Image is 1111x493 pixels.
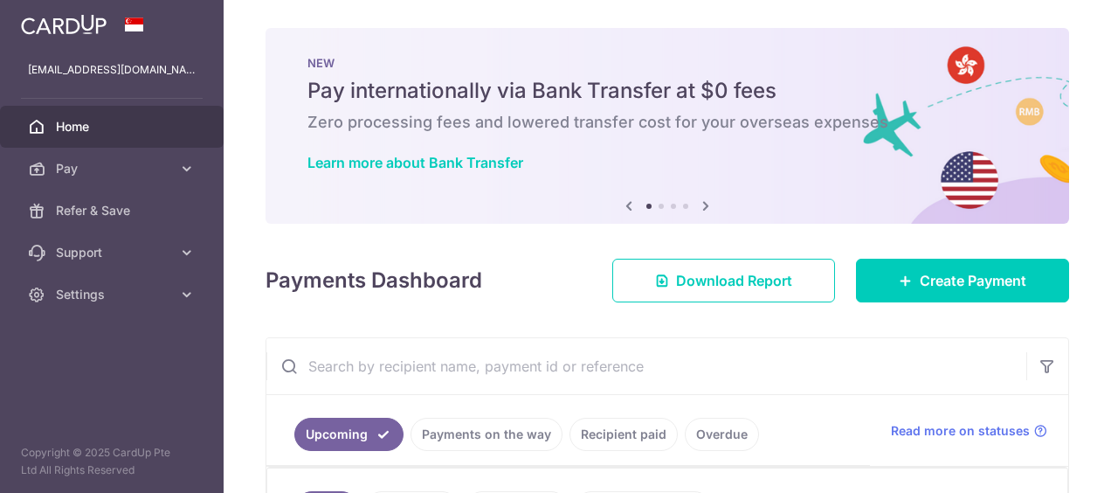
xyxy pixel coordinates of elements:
[307,77,1027,105] h5: Pay internationally via Bank Transfer at $0 fees
[56,244,171,261] span: Support
[307,154,523,171] a: Learn more about Bank Transfer
[307,112,1027,133] h6: Zero processing fees and lowered transfer cost for your overseas expenses
[28,61,196,79] p: [EMAIL_ADDRESS][DOMAIN_NAME]
[266,28,1069,224] img: Bank transfer banner
[891,422,1047,440] a: Read more on statuses
[266,338,1026,394] input: Search by recipient name, payment id or reference
[56,160,171,177] span: Pay
[294,418,404,451] a: Upcoming
[612,259,835,302] a: Download Report
[676,270,792,291] span: Download Report
[891,422,1030,440] span: Read more on statuses
[56,286,171,303] span: Settings
[856,259,1069,302] a: Create Payment
[56,118,171,135] span: Home
[569,418,678,451] a: Recipient paid
[266,265,482,296] h4: Payments Dashboard
[56,202,171,219] span: Refer & Save
[920,270,1026,291] span: Create Payment
[411,418,562,451] a: Payments on the way
[685,418,759,451] a: Overdue
[21,14,107,35] img: CardUp
[307,56,1027,70] p: NEW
